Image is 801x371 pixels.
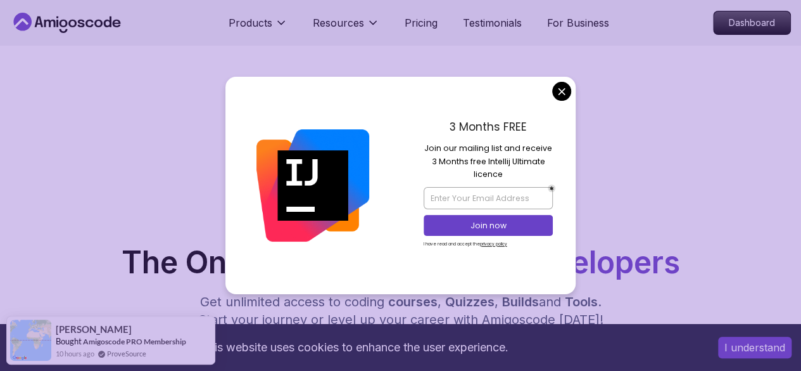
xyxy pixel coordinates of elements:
[313,15,364,30] p: Resources
[10,247,791,278] h1: The One-Stop Platform for
[56,336,82,346] span: Bought
[713,11,791,35] a: Dashboard
[565,294,598,309] span: Tools
[547,15,609,30] a: For Business
[313,15,379,41] button: Resources
[502,294,539,309] span: Builds
[229,15,287,41] button: Products
[463,15,522,30] a: Testimonials
[714,11,790,34] p: Dashboard
[188,293,614,329] p: Get unlimited access to coding , , and . Start your journey or level up your career with Amigosco...
[718,337,792,358] button: Accept cookies
[107,348,146,359] a: ProveSource
[9,334,699,361] div: This website uses cookies to enhance the user experience.
[83,337,186,346] a: Amigoscode PRO Membership
[229,15,272,30] p: Products
[515,244,680,281] span: Developers
[405,15,438,30] a: Pricing
[10,320,51,361] img: provesource social proof notification image
[388,294,438,309] span: courses
[56,324,132,335] span: [PERSON_NAME]
[445,294,495,309] span: Quizzes
[56,348,94,359] span: 10 hours ago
